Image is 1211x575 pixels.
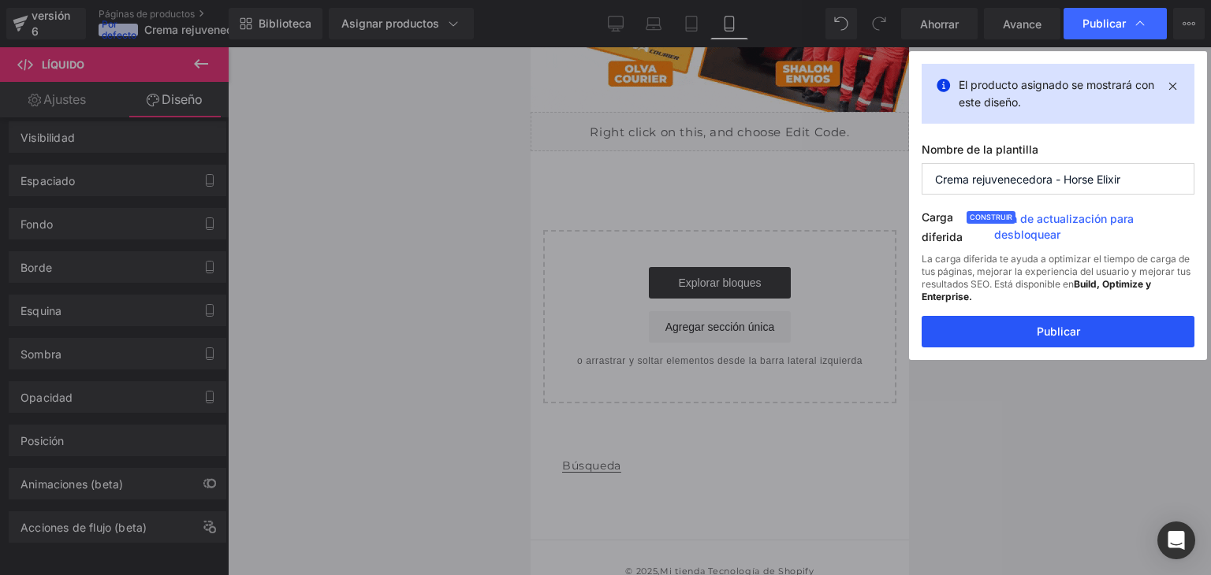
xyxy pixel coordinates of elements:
[922,253,1191,290] font: La carga diferida te ayuda a optimizar el tiempo de carga de tus páginas, mejorar la experiencia ...
[970,213,1012,221] font: Construir
[922,143,1038,156] font: Nombre de la plantilla
[959,78,1154,109] font: El producto asignado se mostrará con este diseño.
[95,518,129,529] font: © 2025,
[47,308,332,319] font: o arrastrar y soltar elementos desde la barra lateral izquierda
[32,411,91,425] font: Búsqueda
[118,264,260,295] a: Agregar sección única
[922,210,963,243] font: Carga diferida
[118,220,260,251] a: Explorar bloques
[1037,325,1080,338] font: Publicar
[147,229,230,242] font: Explorar bloques
[32,401,91,436] a: Búsqueda
[994,212,1134,241] font: Plan de actualización para desbloquear
[922,316,1194,347] button: Publicar
[922,278,1151,302] font: Build, Optimize y Enterprise.
[1082,17,1126,30] font: Publicar
[1157,521,1195,559] div: Abrir Intercom Messenger
[129,518,174,529] a: Mi tienda
[135,273,244,286] font: Agregar sección única
[177,518,284,529] a: Tecnología de Shopify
